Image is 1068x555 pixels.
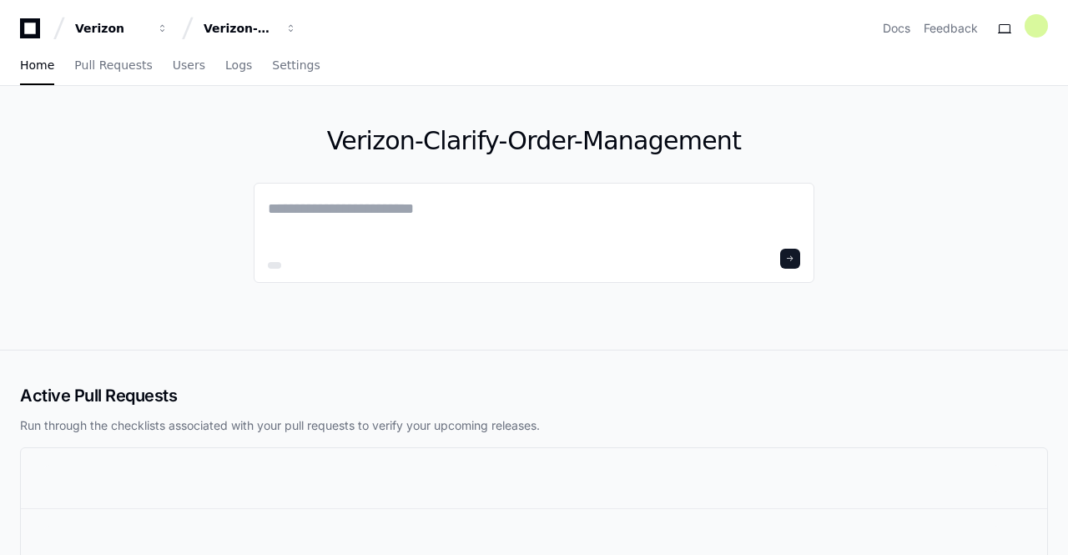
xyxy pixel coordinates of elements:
[225,60,252,70] span: Logs
[204,20,275,37] div: Verizon-Clarify-Order-Management
[924,20,978,37] button: Feedback
[272,47,320,85] a: Settings
[173,60,205,70] span: Users
[254,126,814,156] h1: Verizon-Clarify-Order-Management
[68,13,175,43] button: Verizon
[20,60,54,70] span: Home
[197,13,304,43] button: Verizon-Clarify-Order-Management
[272,60,320,70] span: Settings
[883,20,910,37] a: Docs
[20,384,1048,407] h2: Active Pull Requests
[225,47,252,85] a: Logs
[75,20,147,37] div: Verizon
[20,417,1048,434] p: Run through the checklists associated with your pull requests to verify your upcoming releases.
[20,47,54,85] a: Home
[74,60,152,70] span: Pull Requests
[173,47,205,85] a: Users
[74,47,152,85] a: Pull Requests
